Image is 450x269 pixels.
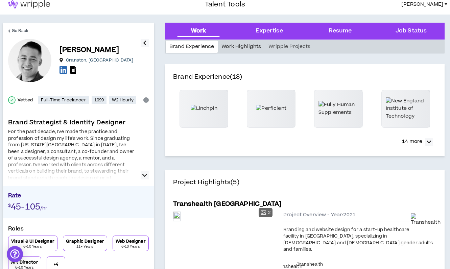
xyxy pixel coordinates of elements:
[12,28,28,34] span: Go Back
[18,97,33,103] p: Vetted
[191,105,217,112] img: Linchpin
[8,192,149,202] p: Rate
[116,239,146,244] p: Web Designer
[191,27,206,35] div: Work
[297,262,323,267] span: Transhealth
[396,27,427,35] div: Job Status
[8,118,149,127] p: Brand Strategist & Identity Designer
[11,260,38,265] p: Art Director
[173,72,436,90] h4: Brand Experience (18)
[283,227,436,253] div: Branding and website design for a start-up healthcare facility in [GEOGRAPHIC_DATA], specializing...
[60,45,119,55] p: [PERSON_NAME]
[8,225,149,236] p: Roles
[402,138,422,145] p: 14 more
[11,201,40,213] span: 45-105
[8,39,51,82] div: Christopher S.
[94,97,104,103] p: 1099
[66,57,133,63] p: Cranston , [GEOGRAPHIC_DATA]
[173,178,436,195] h4: Project Highlights (5)
[23,244,42,249] p: 6-10 Years
[8,23,28,39] a: Go Back
[218,41,265,53] div: Work Highlights
[411,213,441,226] img: Transhealth
[7,246,23,262] div: Open Intercom Messenger
[112,97,134,103] p: W2 Hourly
[11,239,54,244] p: Visual & UI Designer
[401,1,443,8] span: [PERSON_NAME]
[8,129,137,261] div: For the past decade, I've made the practice and profession of design my life's work. Since gradua...
[66,239,104,244] p: Graphic Designer
[8,202,11,209] span: $
[283,212,356,218] span: Project Overview - Year: 2021
[41,97,86,103] p: Full-Time Freelancer
[256,105,286,112] img: Perficient
[318,101,358,116] img: Fully Human Supplements
[54,262,58,267] p: + 4
[8,96,16,104] span: check-circle
[329,27,352,35] div: Resume
[143,97,149,103] span: info-circle
[40,204,47,212] span: /hr
[76,244,93,249] p: 11+ Years
[256,27,283,35] div: Expertise
[121,244,140,249] p: 6-10 Years
[166,41,218,53] div: Brand Experience
[399,136,436,148] button: 14 more
[386,97,426,120] img: New England Institute of Technology
[265,41,314,53] div: Wripple Projects
[173,199,281,209] h5: Transhealth [GEOGRAPHIC_DATA]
